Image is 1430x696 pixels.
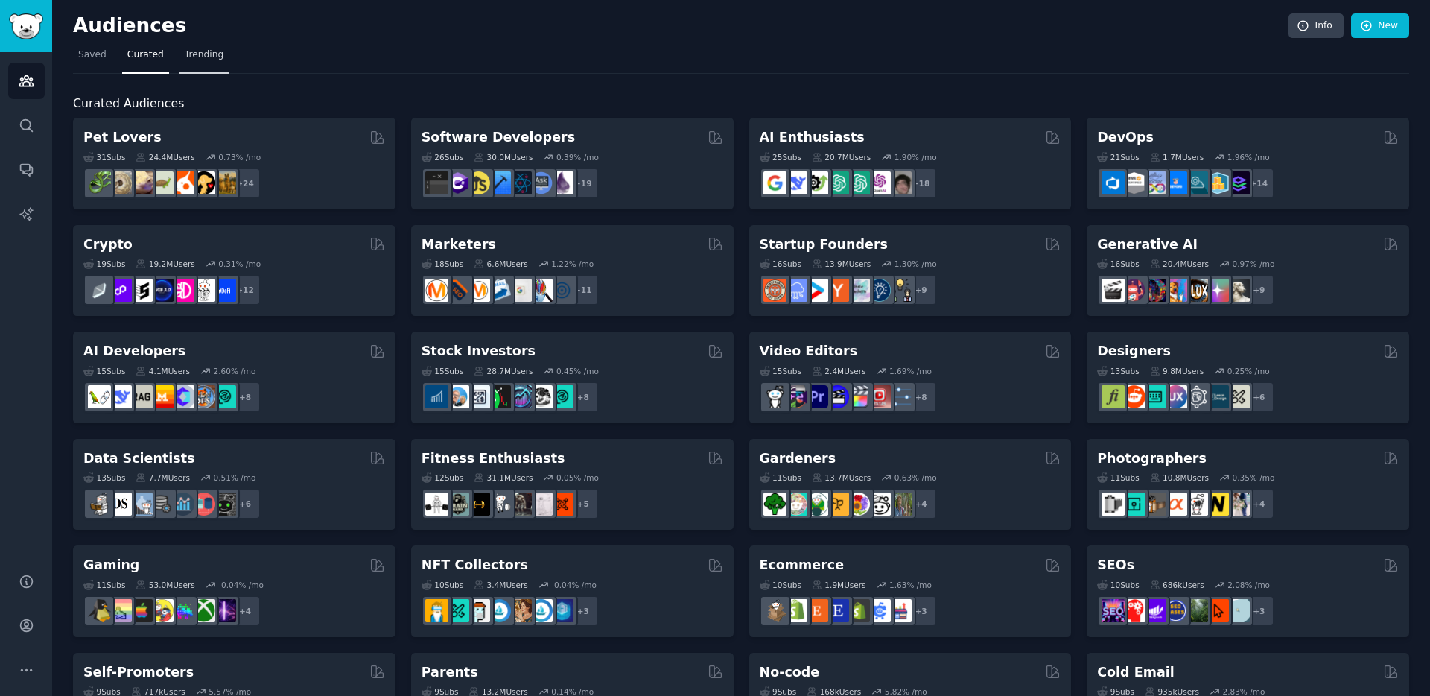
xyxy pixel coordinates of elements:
img: ycombinator [826,279,849,302]
img: llmops [192,385,215,408]
div: 20.4M Users [1150,259,1209,269]
img: AWS_Certified_Experts [1122,171,1145,194]
img: ecommercemarketing [868,599,891,622]
div: 0.45 % /mo [556,366,599,376]
img: AIDevelopersSociety [213,385,236,408]
div: + 8 [568,382,599,413]
img: FluxAI [1185,279,1208,302]
img: DeepSeek [109,385,132,408]
img: datascience [109,493,132,516]
img: NFTExchange [425,599,448,622]
div: 0.97 % /mo [1232,259,1274,269]
img: content_marketing [425,279,448,302]
img: EntrepreneurRideAlong [763,279,786,302]
img: XboxGamers [192,599,215,622]
div: + 8 [906,382,937,413]
img: growmybusiness [889,279,912,302]
div: + 4 [906,488,937,519]
span: Trending [185,48,223,62]
div: 0.35 % /mo [1232,472,1274,483]
img: PetAdvice [192,171,215,194]
h2: Gaming [83,556,139,575]
img: Local_SEO [1185,599,1208,622]
img: CozyGamers [109,599,132,622]
img: AskComputerScience [530,171,553,194]
div: 21 Sub s [1097,152,1139,162]
div: 10 Sub s [760,580,801,590]
img: iOSProgramming [488,171,511,194]
img: leopardgeckos [130,171,153,194]
img: swingtrading [530,385,553,408]
img: workout [467,493,490,516]
div: + 9 [1243,274,1274,306]
div: + 24 [229,168,261,199]
div: 2.08 % /mo [1227,580,1270,590]
img: Etsy [805,599,828,622]
div: 18 Sub s [422,259,463,269]
img: The_SEO [1227,599,1250,622]
div: -0.04 % /mo [551,580,597,590]
div: 0.05 % /mo [556,472,599,483]
img: startup [805,279,828,302]
img: GamerPals [150,599,174,622]
img: LangChain [88,385,111,408]
h2: NFT Collectors [422,556,528,575]
img: postproduction [889,385,912,408]
div: 0.51 % /mo [214,472,256,483]
img: cockatiel [171,171,194,194]
div: 0.63 % /mo [894,472,937,483]
img: sdforall [1164,279,1187,302]
img: Forex [467,385,490,408]
img: PlatformEngineers [1227,171,1250,194]
div: 13 Sub s [83,472,125,483]
img: reviewmyshopify [847,599,870,622]
img: AnalogCommunity [1143,493,1166,516]
h2: Ecommerce [760,556,845,575]
img: WeddingPhotography [1227,493,1250,516]
div: + 3 [1243,595,1274,627]
img: MachineLearning [88,493,111,516]
div: + 5 [568,488,599,519]
img: linux_gaming [88,599,111,622]
h2: SEOs [1097,556,1134,575]
div: 0.39 % /mo [556,152,599,162]
img: NFTmarket [467,599,490,622]
img: physicaltherapy [530,493,553,516]
img: OnlineMarketing [550,279,573,302]
a: Info [1288,13,1344,39]
img: SaaS [784,279,807,302]
div: + 6 [1243,382,1274,413]
div: 10.8M Users [1150,472,1209,483]
img: premiere [805,385,828,408]
div: 28.7M Users [474,366,533,376]
div: + 19 [568,168,599,199]
img: platformengineering [1185,171,1208,194]
h2: Generative AI [1097,235,1198,254]
img: editors [784,385,807,408]
img: shopify [784,599,807,622]
img: GardenersWorld [889,493,912,516]
img: analog [1102,493,1125,516]
div: 1.90 % /mo [894,152,937,162]
img: VideoEditors [826,385,849,408]
h2: No-code [760,663,820,682]
img: macgaming [130,599,153,622]
div: 12 Sub s [422,472,463,483]
h2: DevOps [1097,128,1154,147]
img: azuredevops [1102,171,1125,194]
a: Trending [179,43,229,74]
img: AskMarketing [467,279,490,302]
img: deepdream [1143,279,1166,302]
img: GummySearch logo [9,13,43,39]
div: -0.04 % /mo [218,580,264,590]
div: + 18 [906,168,937,199]
img: defiblockchain [171,279,194,302]
img: dalle2 [1122,279,1145,302]
h2: Cold Email [1097,663,1174,682]
img: DevOpsLinks [1164,171,1187,194]
img: analytics [171,493,194,516]
img: SEO_cases [1164,599,1187,622]
h2: Audiences [73,14,1288,38]
div: 19 Sub s [83,259,125,269]
h2: Photographers [1097,449,1207,468]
